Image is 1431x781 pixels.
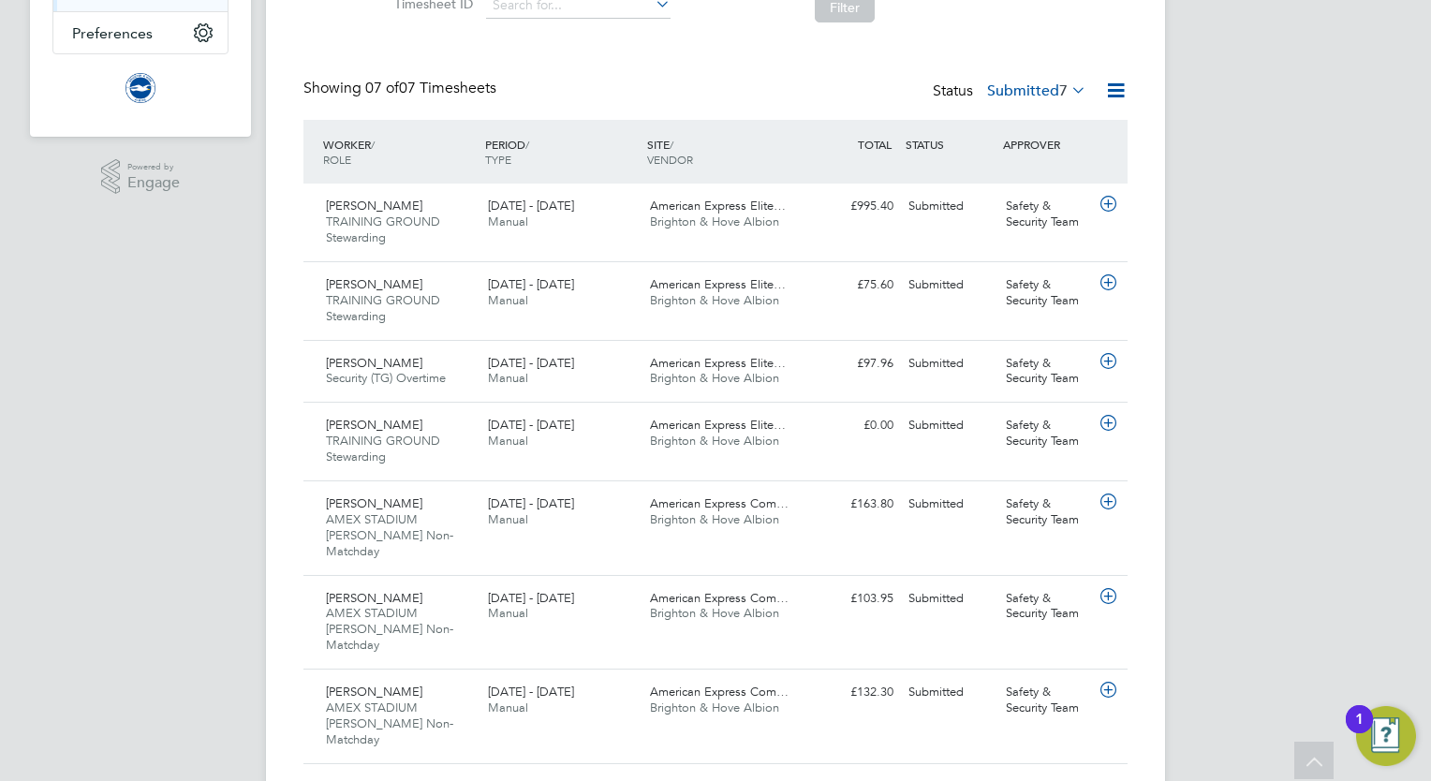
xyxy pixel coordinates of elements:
div: Submitted [901,191,998,222]
span: American Express Com… [650,684,789,700]
div: Safety & Security Team [998,191,1096,238]
span: Manual [488,605,528,621]
div: WORKER [318,127,480,176]
span: [DATE] - [DATE] [488,590,574,606]
div: £132.30 [804,677,901,708]
div: Safety & Security Team [998,583,1096,630]
span: AMEX STADIUM [PERSON_NAME] Non-Matchday [326,700,453,747]
div: APPROVER [998,127,1096,161]
a: Go to home page [52,73,229,103]
div: £103.95 [804,583,901,614]
span: American Express Elite… [650,417,786,433]
div: Submitted [901,348,998,379]
div: SITE [642,127,804,176]
a: Powered byEngage [101,159,181,195]
span: Brighton & Hove Albion [650,370,779,386]
span: 7 [1059,81,1068,100]
span: TRAINING GROUND Stewarding [326,292,440,324]
span: [PERSON_NAME] [326,684,422,700]
span: American Express Elite… [650,198,786,214]
span: Security (TG) Overtime [326,370,446,386]
div: Submitted [901,677,998,708]
span: / [525,137,529,152]
span: Brighton & Hove Albion [650,433,779,449]
span: Manual [488,700,528,715]
span: Brighton & Hove Albion [650,605,779,621]
span: Manual [488,292,528,308]
span: [PERSON_NAME] [326,417,422,433]
span: [PERSON_NAME] [326,355,422,371]
span: Engage [127,175,180,191]
span: AMEX STADIUM [PERSON_NAME] Non-Matchday [326,605,453,653]
span: American Express Com… [650,590,789,606]
span: American Express Com… [650,495,789,511]
div: Safety & Security Team [998,270,1096,317]
span: Brighton & Hove Albion [650,511,779,527]
span: [PERSON_NAME] [326,590,422,606]
span: [PERSON_NAME] [326,276,422,292]
div: Submitted [901,410,998,441]
div: Safety & Security Team [998,677,1096,724]
span: / [371,137,375,152]
div: Status [933,79,1090,105]
div: 1 [1355,719,1364,744]
div: £163.80 [804,489,901,520]
span: VENDOR [647,152,693,167]
div: Showing [303,79,500,98]
div: £995.40 [804,191,901,222]
span: Preferences [72,24,153,42]
span: American Express Elite… [650,355,786,371]
span: AMEX STADIUM [PERSON_NAME] Non-Matchday [326,511,453,559]
div: £75.60 [804,270,901,301]
span: [DATE] - [DATE] [488,495,574,511]
button: Open Resource Center, 1 new notification [1356,706,1416,766]
span: Manual [488,433,528,449]
img: brightonandhovealbion-logo-retina.png [125,73,155,103]
span: [DATE] - [DATE] [488,417,574,433]
span: ROLE [323,152,351,167]
span: / [670,137,673,152]
button: Preferences [53,12,228,53]
span: [DATE] - [DATE] [488,684,574,700]
span: Powered by [127,159,180,175]
span: TOTAL [858,137,892,152]
span: Manual [488,214,528,229]
span: Brighton & Hove Albion [650,700,779,715]
span: [DATE] - [DATE] [488,276,574,292]
div: Submitted [901,489,998,520]
span: 07 of [365,79,399,97]
div: Safety & Security Team [998,348,1096,395]
label: Submitted [987,81,1086,100]
span: TYPE [485,152,511,167]
div: £0.00 [804,410,901,441]
div: Submitted [901,583,998,614]
div: £97.96 [804,348,901,379]
div: Submitted [901,270,998,301]
span: TRAINING GROUND Stewarding [326,214,440,245]
div: Safety & Security Team [998,410,1096,457]
span: [DATE] - [DATE] [488,198,574,214]
div: STATUS [901,127,998,161]
div: Safety & Security Team [998,489,1096,536]
span: [PERSON_NAME] [326,198,422,214]
span: Brighton & Hove Albion [650,214,779,229]
div: PERIOD [480,127,642,176]
span: TRAINING GROUND Stewarding [326,433,440,464]
span: 07 Timesheets [365,79,496,97]
span: [DATE] - [DATE] [488,355,574,371]
span: American Express Elite… [650,276,786,292]
span: Brighton & Hove Albion [650,292,779,308]
span: [PERSON_NAME] [326,495,422,511]
span: Manual [488,370,528,386]
span: Manual [488,511,528,527]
